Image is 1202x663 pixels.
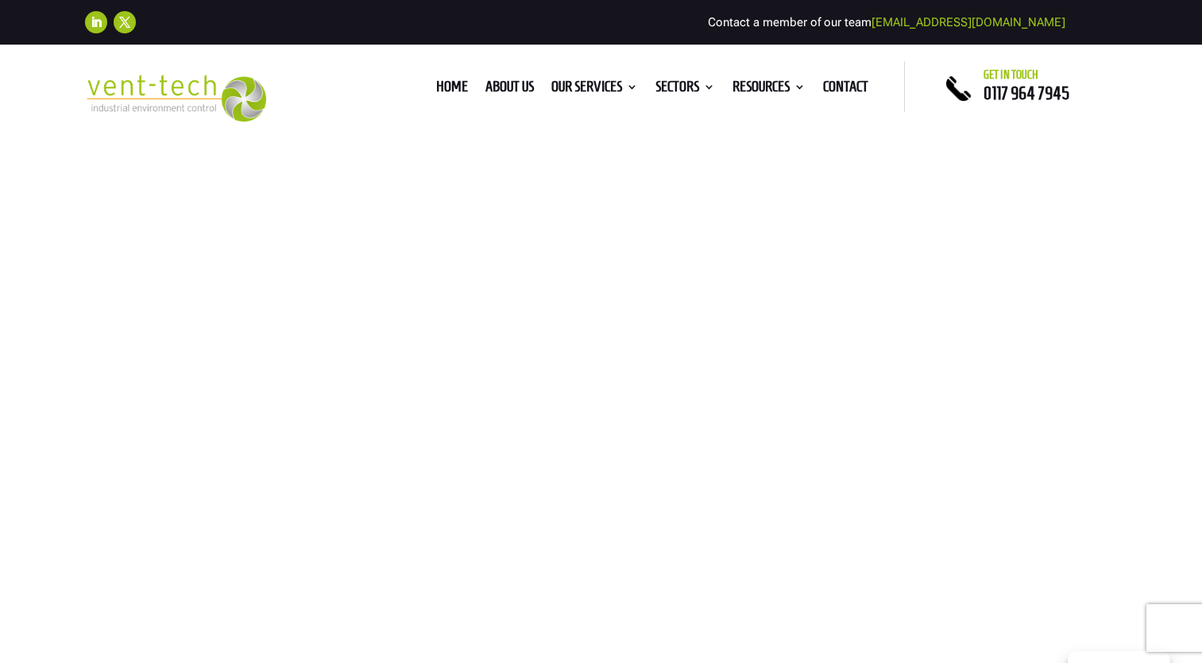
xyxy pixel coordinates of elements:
[114,11,136,33] a: Follow on X
[485,81,534,99] a: About us
[85,11,107,33] a: Follow on LinkedIn
[708,15,1065,29] span: Contact a member of our team
[984,83,1069,103] a: 0117 964 7945
[655,81,715,99] a: Sectors
[823,81,868,99] a: Contact
[551,81,638,99] a: Our Services
[984,68,1038,81] span: Get in touch
[732,81,806,99] a: Resources
[436,81,468,99] a: Home
[85,75,267,122] img: 2023-09-27T08_35_16.549ZVENT-TECH---Clear-background
[872,15,1065,29] a: [EMAIL_ADDRESS][DOMAIN_NAME]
